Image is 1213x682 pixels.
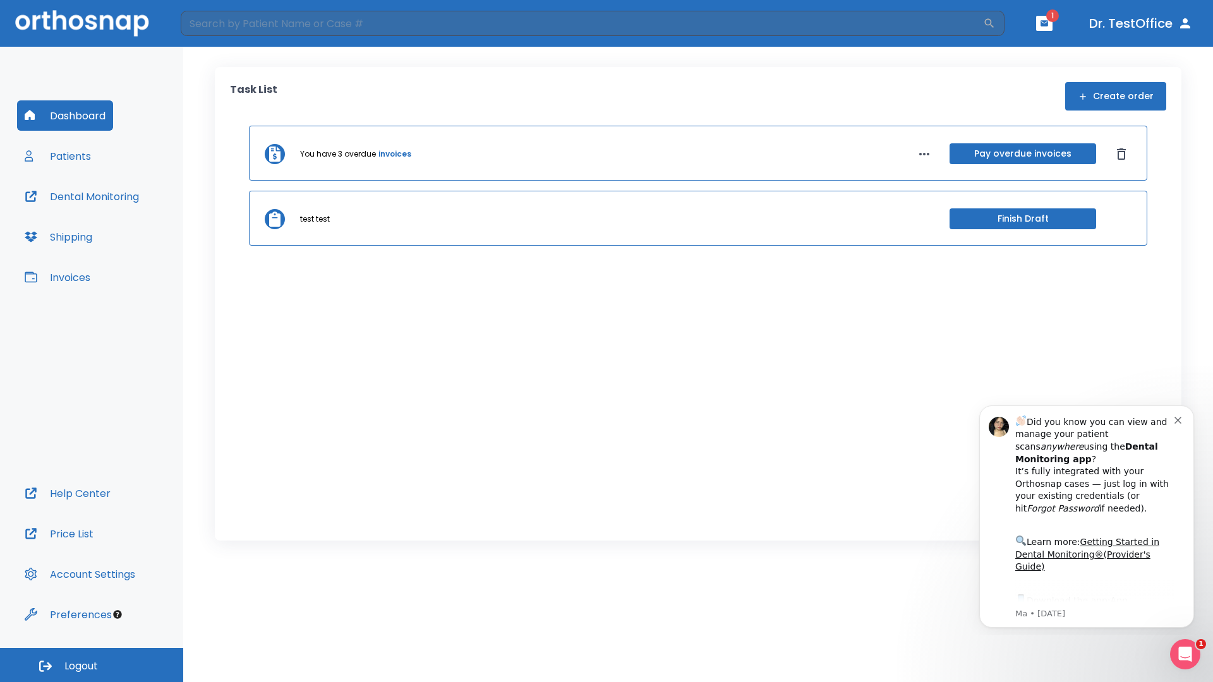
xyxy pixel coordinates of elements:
[17,559,143,589] button: Account Settings
[55,198,214,263] div: Download the app: | ​ Let us know if you need help getting started!
[181,11,983,36] input: Search by Patient Name or Case #
[55,214,214,225] p: Message from Ma, sent 6w ago
[378,148,411,160] a: invoices
[17,100,113,131] button: Dashboard
[950,208,1096,229] button: Finish Draft
[17,518,101,549] button: Price List
[55,201,167,224] a: App Store
[300,213,330,225] p: test test
[1065,82,1166,111] button: Create order
[15,10,149,36] img: Orthosnap
[1084,12,1198,35] button: Dr. TestOffice
[1196,639,1206,649] span: 1
[960,394,1213,635] iframe: Intercom notifications message
[17,478,118,508] button: Help Center
[1111,144,1132,164] button: Dismiss
[64,659,98,673] span: Logout
[214,20,224,30] button: Dismiss notification
[17,181,147,212] button: Dental Monitoring
[950,143,1096,164] button: Pay overdue invoices
[300,148,376,160] p: You have 3 overdue
[17,599,119,630] button: Preferences
[17,222,100,252] button: Shipping
[1046,9,1059,22] span: 1
[17,141,99,171] button: Patients
[230,82,277,111] p: Task List
[1170,639,1200,669] iframe: Intercom live chat
[17,262,98,292] button: Invoices
[112,609,123,620] div: Tooltip anchor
